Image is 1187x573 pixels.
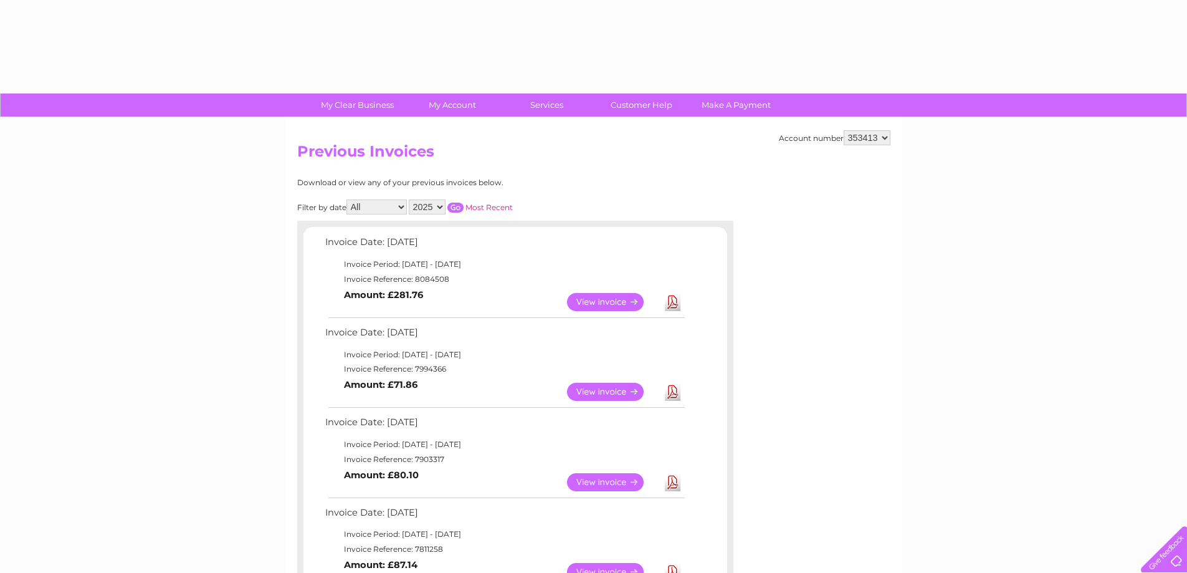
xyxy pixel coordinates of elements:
[344,559,417,571] b: Amount: £87.14
[401,94,503,117] a: My Account
[665,293,680,311] a: Download
[322,414,687,437] td: Invoice Date: [DATE]
[322,324,687,347] td: Invoice Date: [DATE]
[322,362,687,377] td: Invoice Reference: 7994366
[322,347,687,362] td: Invoice Period: [DATE] - [DATE]
[567,293,659,311] a: View
[322,542,687,557] td: Invoice Reference: 7811258
[297,200,624,214] div: Filter by date
[779,130,890,145] div: Account number
[344,379,417,390] b: Amount: £71.86
[297,143,890,166] h2: Previous Invoices
[306,94,409,117] a: My Clear Business
[322,527,687,542] td: Invoice Period: [DATE] - [DATE]
[322,504,687,527] td: Invoice Date: [DATE]
[465,203,513,212] a: Most Recent
[567,473,659,491] a: View
[590,94,693,117] a: Customer Help
[344,469,419,481] b: Amount: £80.10
[495,94,598,117] a: Services
[665,473,680,491] a: Download
[665,383,680,401] a: Download
[322,234,687,257] td: Invoice Date: [DATE]
[322,272,687,287] td: Invoice Reference: 8084508
[567,383,659,401] a: View
[344,289,423,301] b: Amount: £281.76
[322,452,687,467] td: Invoice Reference: 7903317
[322,437,687,452] td: Invoice Period: [DATE] - [DATE]
[322,257,687,272] td: Invoice Period: [DATE] - [DATE]
[685,94,788,117] a: Make A Payment
[297,178,624,187] div: Download or view any of your previous invoices below.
